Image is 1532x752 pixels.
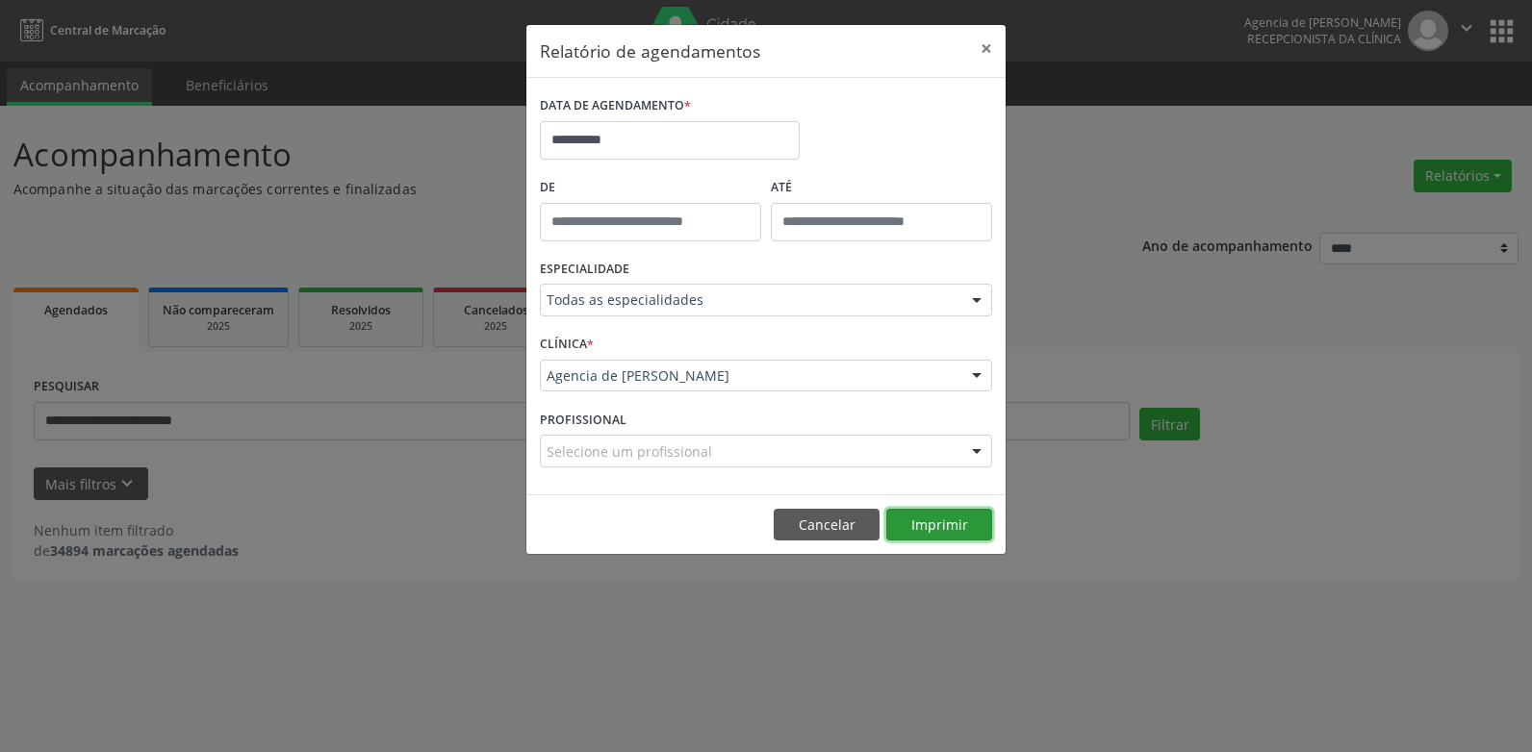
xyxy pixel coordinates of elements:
label: PROFISSIONAL [540,405,626,435]
span: Selecione um profissional [547,441,712,462]
label: ATÉ [771,173,992,203]
label: De [540,173,761,203]
label: DATA DE AGENDAMENTO [540,91,691,121]
span: Agencia de [PERSON_NAME] [547,366,953,386]
button: Imprimir [886,509,992,541]
label: CLÍNICA [540,330,594,360]
label: ESPECIALIDADE [540,255,629,285]
span: Todas as especialidades [547,290,953,310]
button: Cancelar [774,509,880,541]
h5: Relatório de agendamentos [540,38,760,63]
button: Close [967,25,1006,72]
